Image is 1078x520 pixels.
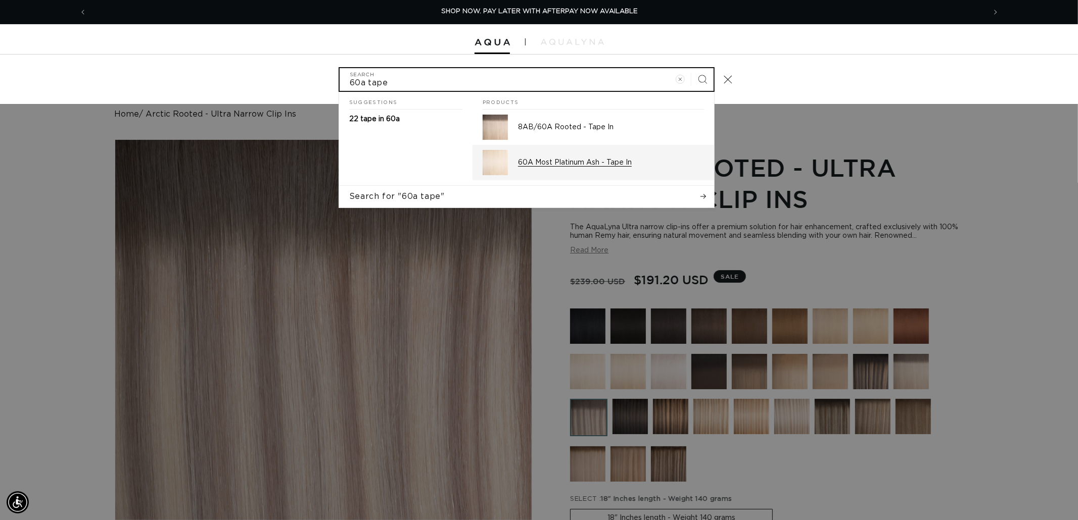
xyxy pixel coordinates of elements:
[349,115,400,124] p: 22 tape in 60a
[441,8,638,15] span: SHOP NOW. PAY LATER WITH AFTERPAY NOW AVAILABLE
[339,110,473,129] a: 22 tape in 60a
[349,191,445,202] span: Search for "60a tape"
[669,68,691,90] button: Clear search term
[473,110,714,145] a: 8AB/60A Rooted - Tape In
[475,39,510,46] img: Aqua Hair Extensions
[473,145,714,180] a: 60A Most Platinum Ash - Tape In
[717,68,739,90] button: Close
[518,158,704,167] p: 60A Most Platinum Ash - Tape In
[483,92,704,110] h2: Products
[691,68,714,90] button: Search
[72,3,94,22] button: Previous announcement
[340,68,714,91] input: Search
[985,3,1007,22] button: Next announcement
[937,411,1078,520] iframe: Chat Widget
[349,116,400,123] span: 22 tape in 60a
[349,92,462,110] h2: Suggestions
[518,123,704,132] p: 8AB/60A Rooted - Tape In
[483,115,508,140] img: 8AB/60A Rooted - Tape In
[541,39,604,45] img: aqualyna.com
[7,491,29,513] div: Accessibility Menu
[483,150,508,175] img: 60A Most Platinum Ash - Tape In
